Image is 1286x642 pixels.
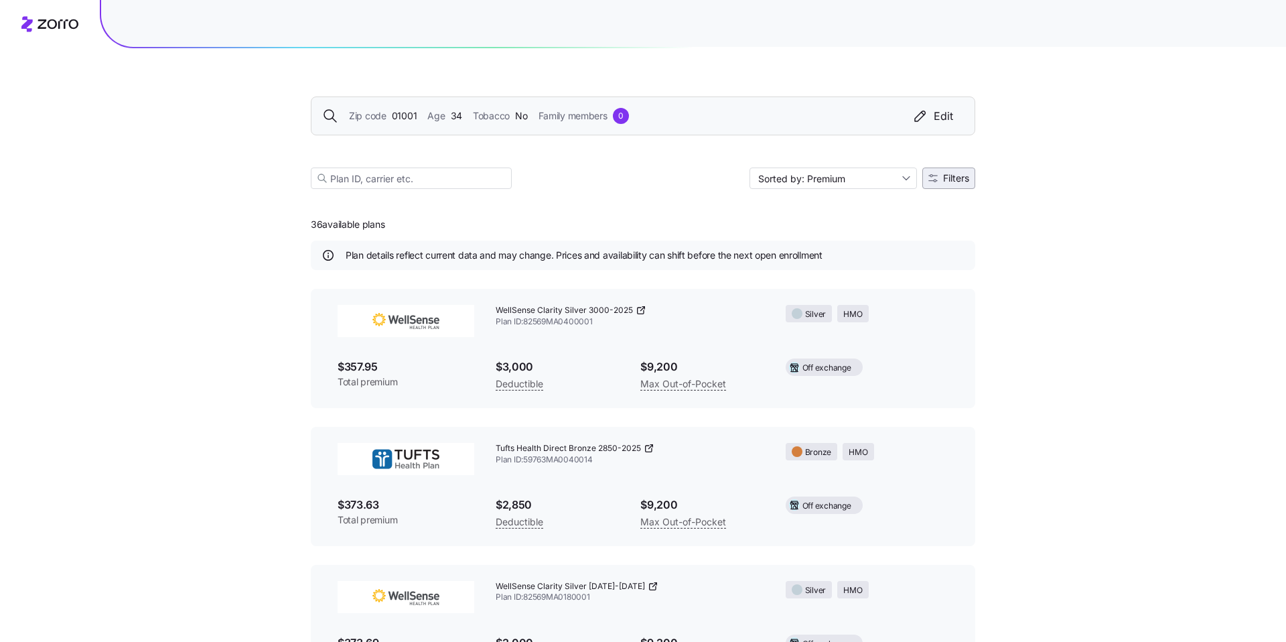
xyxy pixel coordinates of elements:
[473,109,510,123] span: Tobacco
[496,316,764,328] span: Plan ID: 82569MA0400001
[843,308,862,321] span: HMO
[392,109,417,123] span: 01001
[496,305,633,316] span: WellSense Clarity Silver 3000-2025
[496,581,645,592] span: WellSense Clarity Silver [DATE]-[DATE]
[496,454,764,466] span: Plan ID: 59763MA0040014
[640,497,764,513] span: $9,200
[338,497,474,513] span: $373.63
[338,581,474,613] img: WellSense Health Plan (BMC)
[943,174,969,183] span: Filters
[640,514,726,530] span: Max Out-of-Pocket
[427,109,445,123] span: Age
[805,446,832,459] span: Bronze
[496,514,543,530] span: Deductible
[349,109,386,123] span: Zip code
[338,443,474,475] img: THP Direct
[539,109,608,123] span: Family members
[338,513,474,527] span: Total premium
[922,168,975,189] button: Filters
[749,168,917,189] input: Sort by
[805,308,827,321] span: Silver
[311,218,384,231] span: 36 available plans
[843,584,862,597] span: HMO
[496,592,764,603] span: Plan ID: 82569MA0180001
[640,376,726,392] span: Max Out-of-Pocket
[902,108,964,124] button: Edit
[805,584,827,597] span: Silver
[496,376,543,392] span: Deductible
[346,249,823,262] span: Plan details reflect current data and may change. Prices and availability can shift before the ne...
[613,108,629,124] div: 0
[515,109,527,123] span: No
[802,500,851,513] span: Off exchange
[496,443,641,454] span: Tufts Health Direct Bronze 2850-2025
[451,109,462,123] span: 34
[338,305,474,337] img: WellSense Health Plan (BMC)
[496,497,619,513] span: $2,850
[802,362,851,375] span: Off exchange
[496,359,619,375] span: $3,000
[849,446,867,459] span: HMO
[338,359,474,375] span: $357.95
[338,375,474,389] span: Total premium
[311,168,512,189] input: Plan ID, carrier etc.
[640,359,764,375] span: $9,200
[912,108,953,124] div: Edit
